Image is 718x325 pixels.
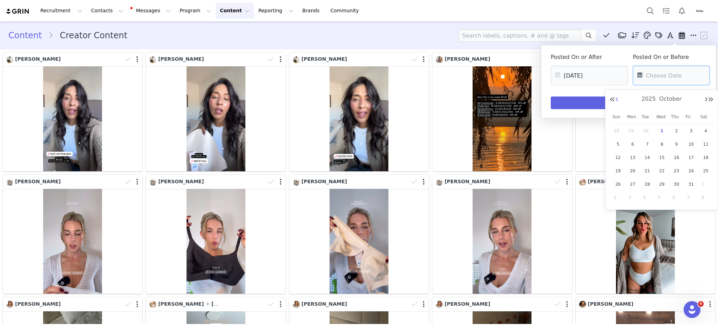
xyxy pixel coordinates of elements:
button: Recruitment [36,3,87,19]
input: Search labels, captions, # and @ tags [459,29,581,42]
span: 10 [687,140,695,148]
span: 24 [687,167,695,175]
span: [PERSON_NAME] [15,56,61,62]
span: 7 [643,140,651,148]
span: 4 [643,193,651,202]
img: 6b48e66b-d7a1-4a21-8789-9c0df48207ad.jpg [6,56,13,63]
span: 12 [614,153,622,162]
button: Previous Year [610,97,615,102]
img: 461fd3d0-0054-481b-afb1-155d608291c7.jpg [293,301,300,308]
img: a8996a92-9e6c-4147-b119-676ca7747e6d--s.jpg [436,56,443,63]
th: Sun [611,110,625,124]
span: 30 [672,180,681,188]
img: 461fd3d0-0054-481b-afb1-155d608291c7.jpg [6,301,13,308]
span: 17 [687,153,695,162]
th: Wed [655,110,669,124]
span: 1 [658,127,666,135]
span: 13 [629,153,637,162]
a: Brands [298,3,326,19]
span: 23 [672,167,681,175]
button: Content [216,3,254,19]
img: grin logo [6,8,30,15]
span: [PERSON_NAME] [158,56,204,62]
span: 15 [658,153,666,162]
iframe: Intercom live chat [684,301,700,318]
span: [PERSON_NAME] [302,56,347,62]
span: 18 [702,153,710,162]
span: [PERSON_NAME] [445,301,490,307]
span: 6 [698,301,704,307]
img: 461fd3d0-0054-481b-afb1-155d608291c7.jpg [436,301,443,308]
span: [PERSON_NAME] ✧ [PERSON_NAME] [158,301,257,307]
button: Program [175,3,215,19]
button: Apply [551,97,706,109]
span: 7 [687,193,695,202]
span: 21 [643,167,651,175]
span: 29 [658,180,666,188]
span: 2025 [640,95,658,102]
th: Thu [669,110,684,124]
span: 25 [702,167,710,175]
button: Search [643,3,658,19]
th: Mon [625,110,640,124]
span: 19 [614,167,622,175]
button: Notifications [674,3,690,19]
span: 28 [614,127,622,135]
img: 1ba9e52e-0b72-4209-9e17-e55f0bd8e6d8.jpg [579,179,586,186]
button: Next Year [708,97,713,102]
span: 30 [643,127,651,135]
span: 2 [614,193,622,202]
button: Reporting [254,3,298,19]
span: October [657,95,683,102]
span: [PERSON_NAME] [302,301,347,307]
img: c56b0aae-9737-4a5d-842e-9389168b3e24.jpg [579,301,586,308]
img: 6b48e66b-d7a1-4a21-8789-9c0df48207ad.jpg [293,56,300,63]
img: 6b48e66b-d7a1-4a21-8789-9c0df48207ad.jpg [149,56,156,63]
span: 8 [658,140,666,148]
span: 3 [629,193,637,202]
span: 6 [629,140,637,148]
input: Choose Date [551,66,628,85]
span: 1 [702,180,710,188]
a: Tasks [658,3,674,19]
span: 3 [687,127,695,135]
span: 2 [672,127,681,135]
span: [PERSON_NAME] [445,179,490,184]
span: 5 [614,140,622,148]
span: 31 [687,180,695,188]
span: 8 [702,193,710,202]
img: aa897c75-25c4-4a89-ba49-7b3ed597de76.jpg [436,179,443,186]
a: Content [8,29,48,42]
span: 26 [614,180,622,188]
span: 27 [629,180,637,188]
span: [PERSON_NAME] [588,301,634,307]
span: [PERSON_NAME] [158,179,204,184]
span: [PERSON_NAME] [445,56,490,62]
span: 9 [672,140,681,148]
span: 20 [629,167,637,175]
th: Sat [698,110,713,124]
th: Fri [684,110,699,124]
img: 0ae5e4c0-9d96-43e8-a0bd-65e0067b99ad.png [694,5,705,16]
button: Messages [128,3,175,19]
button: Previous Month [615,97,619,102]
button: Next Month [704,97,708,102]
span: 6 [672,193,681,202]
button: Profile [690,5,712,16]
th: Tue [640,110,655,124]
img: aa897c75-25c4-4a89-ba49-7b3ed597de76.jpg [293,179,300,186]
img: aa897c75-25c4-4a89-ba49-7b3ed597de76.jpg [149,179,156,186]
img: 1ba9e52e-0b72-4209-9e17-e55f0bd8e6d8.jpg [149,301,156,308]
span: 14 [643,153,651,162]
input: Choose Date [633,66,710,85]
span: [PERSON_NAME] [15,179,61,184]
img: aa897c75-25c4-4a89-ba49-7b3ed597de76.jpg [6,179,13,186]
span: 11 [702,140,710,148]
a: Community [326,3,366,19]
button: Contacts [87,3,127,19]
span: 16 [672,153,681,162]
h4: Posted On or Before [633,54,706,60]
span: 29 [629,127,637,135]
span: [PERSON_NAME] [15,301,61,307]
